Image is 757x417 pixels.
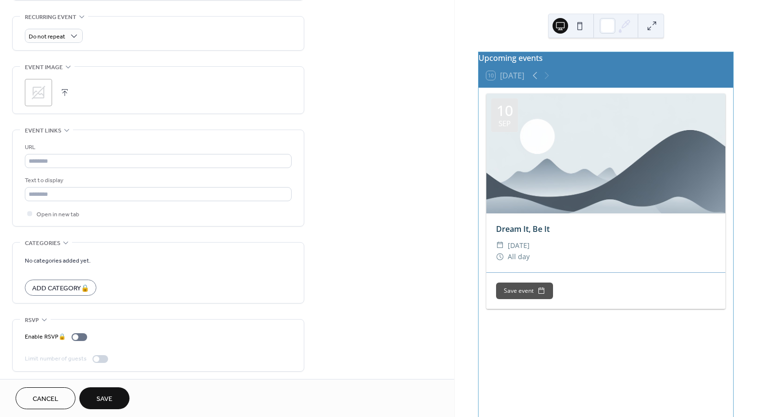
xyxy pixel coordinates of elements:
[25,126,61,136] span: Event links
[25,175,290,186] div: Text to display
[25,62,63,73] span: Event image
[508,240,530,251] span: [DATE]
[496,283,553,299] button: Save event
[25,238,60,248] span: Categories
[33,394,58,404] span: Cancel
[479,52,733,64] div: Upcoming events
[16,387,75,409] button: Cancel
[29,31,65,42] span: Do not repeat
[25,142,290,152] div: URL
[496,251,504,263] div: ​
[79,387,129,409] button: Save
[25,12,76,22] span: Recurring event
[25,354,87,364] div: Limit number of guests
[37,209,79,220] span: Open in new tab
[499,120,511,127] div: Sep
[25,256,91,266] span: No categories added yet.
[496,240,504,251] div: ​
[25,315,39,325] span: RSVP
[486,223,725,235] div: Dream It, Be It
[497,103,513,118] div: 10
[25,79,52,106] div: ;
[96,394,112,404] span: Save
[508,251,530,263] span: All day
